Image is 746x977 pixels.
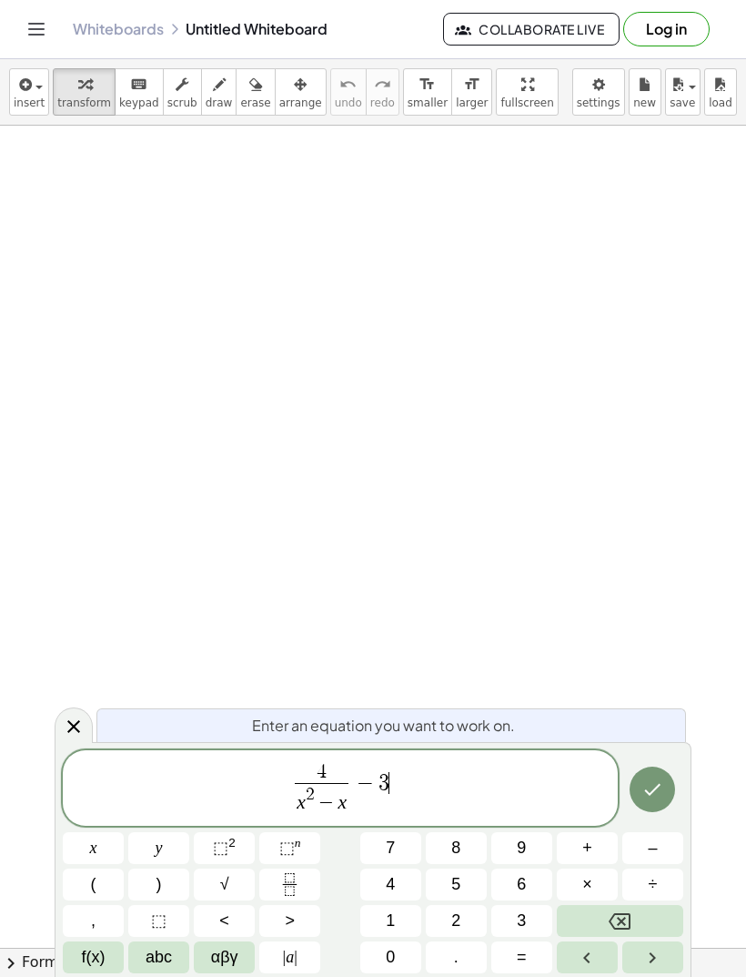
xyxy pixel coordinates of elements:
[63,832,124,864] button: x
[146,945,172,970] span: abc
[491,905,552,937] button: 3
[386,909,395,933] span: 1
[388,772,389,794] span: ​
[360,832,421,864] button: 7
[63,905,124,937] button: ,
[622,941,683,973] button: Right arrow
[194,832,255,864] button: Squared
[252,715,515,737] span: Enter an equation you want to work on.
[283,948,287,966] span: |
[156,872,162,897] span: )
[408,97,448,109] span: smaller
[517,836,526,860] span: 9
[297,791,306,813] var: x
[360,905,421,937] button: 1
[557,869,618,901] button: Times
[236,68,275,116] button: erase
[285,909,295,933] span: >
[386,836,395,860] span: 7
[366,68,399,116] button: redoredo
[128,941,189,973] button: Alphabet
[572,68,625,116] button: settings
[128,832,189,864] button: y
[53,68,116,116] button: transform
[91,909,96,933] span: ,
[330,68,367,116] button: undoundo
[14,97,45,109] span: insert
[360,941,421,973] button: 0
[491,832,552,864] button: 9
[704,68,737,116] button: load
[194,941,255,973] button: Greek alphabet
[259,832,320,864] button: Superscript
[374,74,391,96] i: redo
[206,97,233,109] span: draw
[491,869,552,901] button: 6
[91,872,96,897] span: (
[403,68,452,116] button: format_sizesmaller
[194,869,255,901] button: Square root
[633,97,656,109] span: new
[306,786,315,803] span: 2
[582,872,592,897] span: ×
[649,872,658,897] span: ÷
[317,762,327,782] span: 4
[22,15,51,44] button: Toggle navigation
[370,97,395,109] span: redo
[622,869,683,901] button: Divide
[115,68,164,116] button: keyboardkeypad
[517,909,526,933] span: 3
[259,905,320,937] button: Greater than
[622,832,683,864] button: Minus
[130,74,147,96] i: keyboard
[335,97,362,109] span: undo
[279,839,295,857] span: ⬚
[275,68,327,116] button: arrange
[443,13,620,46] button: Collaborate Live
[517,872,526,897] span: 6
[670,97,695,109] span: save
[219,909,229,933] span: <
[211,945,238,970] span: αβγ
[73,20,164,38] a: Whiteboards
[294,948,297,966] span: |
[338,791,347,813] var: x
[167,97,197,109] span: scrub
[418,74,436,96] i: format_size
[57,97,111,109] span: transform
[213,839,228,857] span: ⬚
[220,872,229,897] span: √
[279,97,322,109] span: arrange
[709,97,732,109] span: load
[339,74,357,96] i: undo
[451,872,460,897] span: 5
[315,794,338,814] span: −
[426,832,487,864] button: 8
[194,905,255,937] button: Less than
[360,869,421,901] button: 4
[240,97,270,109] span: erase
[228,836,236,850] sup: 2
[454,945,459,970] span: .
[577,97,620,109] span: settings
[451,909,460,933] span: 2
[151,909,166,933] span: ⬚
[459,21,604,37] span: Collaborate Live
[426,905,487,937] button: 2
[119,97,159,109] span: keypad
[451,68,492,116] button: format_sizelarger
[451,836,460,860] span: 8
[295,836,301,850] sup: n
[386,945,395,970] span: 0
[557,905,683,937] button: Backspace
[259,941,320,973] button: Absolute value
[156,836,163,860] span: y
[386,872,395,897] span: 4
[582,836,592,860] span: +
[491,941,552,973] button: Equals
[259,869,320,901] button: Fraction
[517,945,527,970] span: =
[426,869,487,901] button: 5
[128,905,189,937] button: Placeholder
[463,74,480,96] i: format_size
